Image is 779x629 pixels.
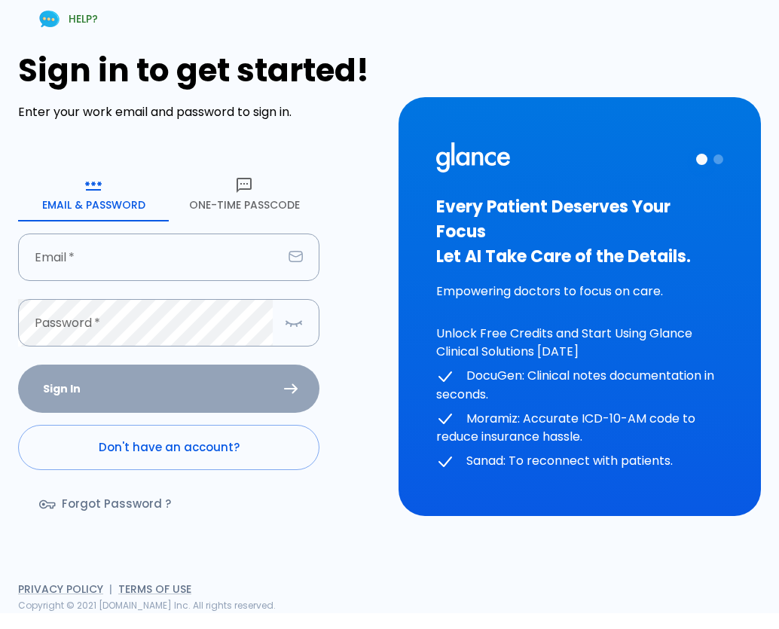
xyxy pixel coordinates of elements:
[169,167,319,221] button: One-Time Passcode
[18,582,103,597] a: Privacy Policy
[18,167,169,221] button: Email & Password
[18,599,276,612] span: Copyright © 2021 [DOMAIN_NAME] Inc. All rights reserved.
[436,325,723,361] p: Unlock Free Credits and Start Using Glance Clinical Solutions [DATE]
[109,582,112,597] span: |
[18,103,380,121] p: Enter your work email and password to sign in.
[436,282,723,301] p: Empowering doctors to focus on care.
[436,194,723,269] h3: Every Patient Deserves Your Focus Let AI Take Care of the Details.
[18,425,319,470] a: Don't have an account?
[36,6,63,32] img: Chat Support
[436,410,723,447] p: Moramiz: Accurate ICD-10-AM code to reduce insurance hassle.
[118,582,191,597] a: Terms of Use
[18,482,195,526] a: Forgot Password ?
[436,367,723,404] p: DocuGen: Clinical notes documentation in seconds.
[18,52,380,89] h1: Sign in to get started!
[436,452,723,471] p: Sanad: To reconnect with patients.
[18,234,283,281] input: dr.ahmed@clinic.com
